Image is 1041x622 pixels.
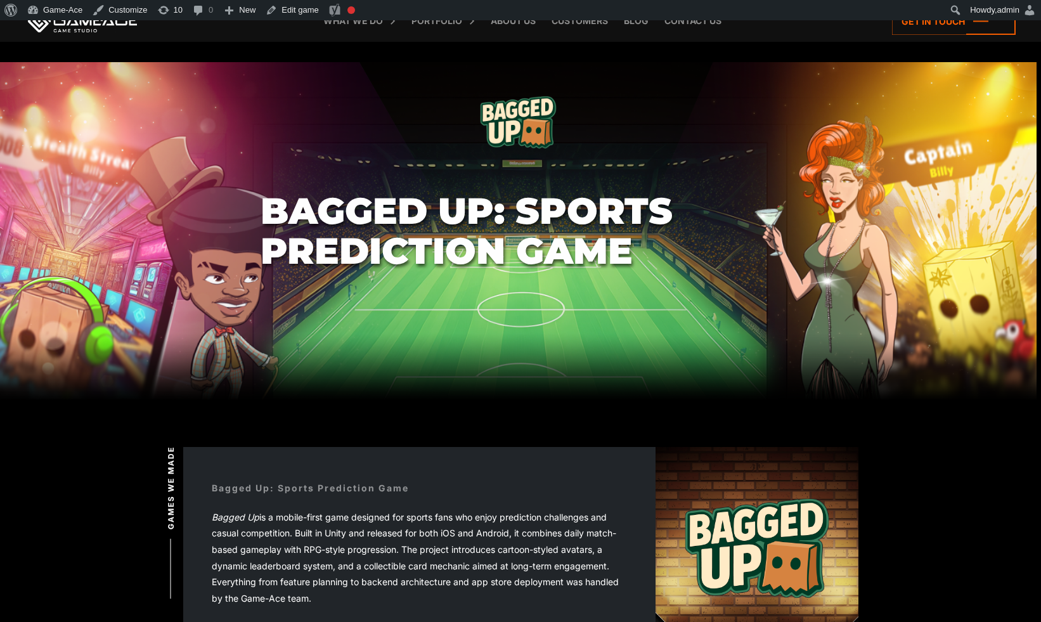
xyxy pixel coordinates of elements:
[892,8,1016,35] a: Get in touch
[347,6,355,14] div: Focus keyphrase not set
[212,481,409,495] div: Bagged Up: Sports Prediction Game
[261,191,781,271] h1: Bagged Up: Sports Prediction Game
[997,5,1019,15] span: admin
[212,512,259,522] em: Bagged Up
[212,509,627,607] p: is a mobile-first game designed for sports fans who enjoy prediction challenges and casual compet...
[165,446,176,529] span: Games we made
